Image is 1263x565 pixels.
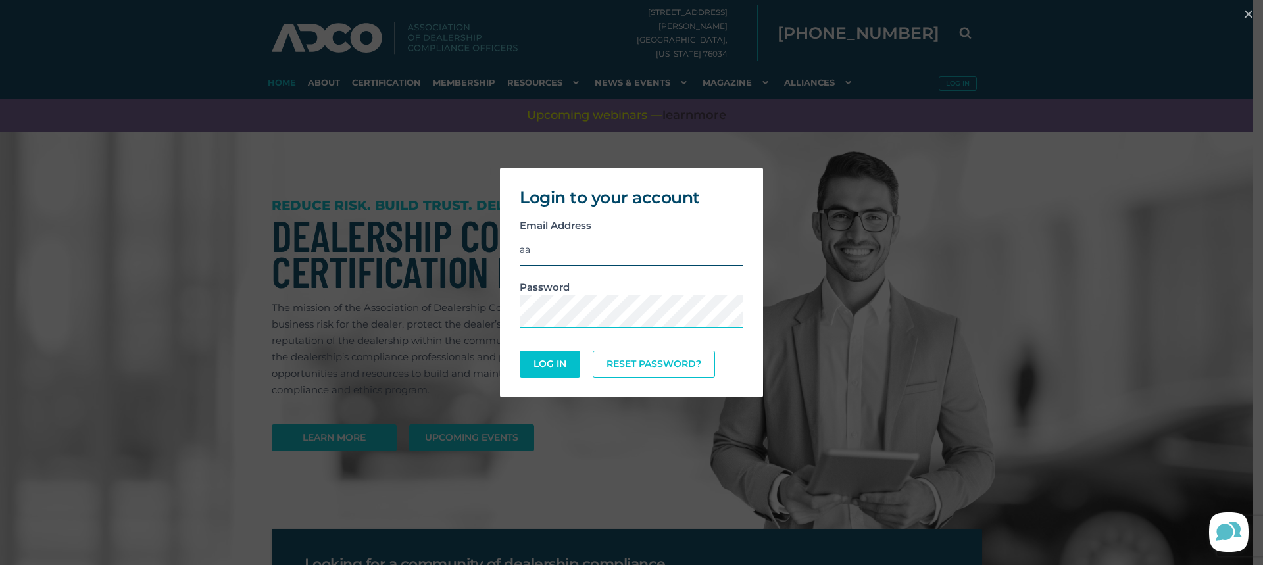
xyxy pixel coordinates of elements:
strong: Password [520,281,570,293]
strong: Email Address [520,219,591,232]
a: Reset Password? [593,351,715,378]
button: Log In [520,351,580,378]
h2: Login to your account [520,187,743,207]
iframe: Lucky Orange Messenger [1197,499,1263,565]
